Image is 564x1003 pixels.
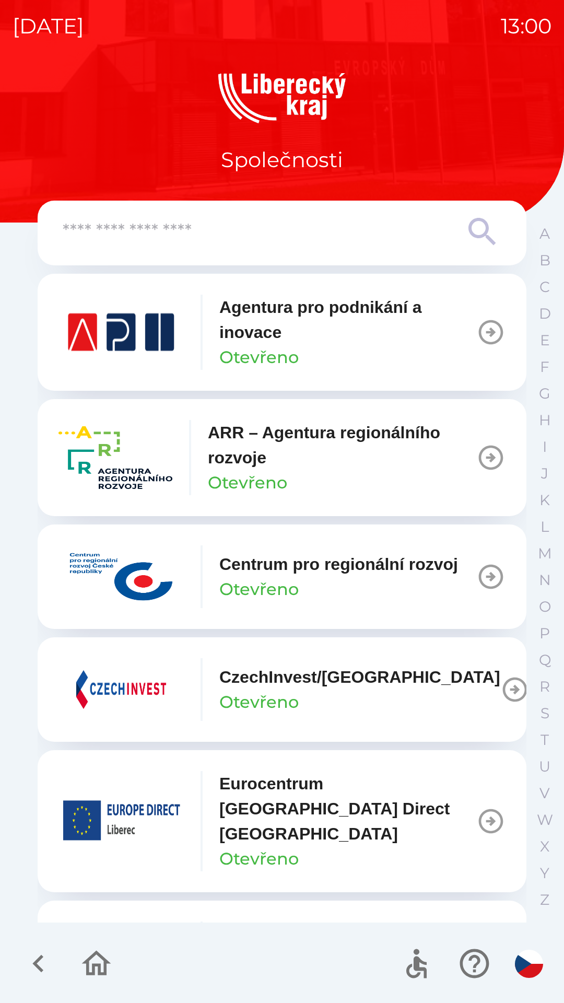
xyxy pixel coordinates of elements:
[532,593,558,620] button: O
[539,491,550,509] p: K
[532,807,558,833] button: W
[539,784,550,802] p: V
[501,10,551,42] p: 13:00
[515,950,543,978] img: cs flag
[532,300,558,327] button: D
[539,571,551,589] p: N
[539,624,550,643] p: P
[538,544,552,563] p: M
[540,864,549,882] p: Y
[532,887,558,913] button: Z
[532,514,558,540] button: L
[219,771,476,846] p: Eurocentrum [GEOGRAPHIC_DATA] Direct [GEOGRAPHIC_DATA]
[532,327,558,354] button: E
[219,846,299,871] p: Otevřeno
[539,757,550,776] p: U
[532,380,558,407] button: G
[540,358,549,376] p: F
[540,704,549,722] p: S
[58,790,184,853] img: 3a1beb4f-d3e5-4b48-851b-8303af1e5a41.png
[540,331,550,349] p: E
[532,860,558,887] button: Y
[13,10,84,42] p: [DATE]
[38,637,526,742] button: CzechInvest/[GEOGRAPHIC_DATA]Otevřeno
[532,647,558,673] button: Q
[539,278,550,296] p: C
[532,220,558,247] button: A
[539,598,551,616] p: O
[532,487,558,514] button: K
[58,426,172,489] img: 157ba001-05af-4362-8ba6-6f64d3b6f433.png
[537,811,553,829] p: W
[38,73,526,123] img: Logo
[221,144,343,176] p: Společnosti
[532,700,558,727] button: S
[540,891,549,909] p: Z
[539,305,551,323] p: D
[539,251,550,270] p: B
[532,780,558,807] button: V
[532,620,558,647] button: P
[58,658,184,721] img: c927f8d6-c8fa-4bdd-9462-44b487a11e50.png
[38,750,526,892] button: Eurocentrum [GEOGRAPHIC_DATA] Direct [GEOGRAPHIC_DATA]Otevřeno
[219,690,299,715] p: Otevřeno
[532,673,558,700] button: R
[58,301,184,364] img: 8cbcfca4-daf3-4cd6-a4bc-9a520cce8152.png
[38,274,526,391] button: Agentura pro podnikání a inovaceOtevřeno
[38,399,526,516] button: ARR – Agentura regionálního rozvojeOtevřeno
[219,577,299,602] p: Otevřeno
[539,384,550,403] p: G
[539,651,551,669] p: Q
[219,552,458,577] p: Centrum pro regionální rozvoj
[539,678,550,696] p: R
[532,247,558,274] button: B
[541,464,548,483] p: J
[532,407,558,434] button: H
[532,727,558,753] button: T
[532,434,558,460] button: I
[532,274,558,300] button: C
[219,664,500,690] p: CzechInvest/[GEOGRAPHIC_DATA]
[540,731,549,749] p: T
[532,540,558,567] button: M
[208,420,476,470] p: ARR – Agentura regionálního rozvoje
[219,922,476,972] p: Eurocentrum [GEOGRAPHIC_DATA]/MMR ČR
[540,518,549,536] p: L
[532,753,558,780] button: U
[219,295,476,345] p: Agentura pro podnikání a inovace
[38,524,526,629] button: Centrum pro regionální rozvojOtevřeno
[58,545,184,608] img: 68df2704-ae73-4634-9931-9f67bcfb2c74.jpg
[539,411,551,429] p: H
[532,833,558,860] button: X
[532,354,558,380] button: F
[543,438,547,456] p: I
[540,837,549,856] p: X
[208,470,287,495] p: Otevřeno
[219,345,299,370] p: Otevřeno
[532,460,558,487] button: J
[539,225,550,243] p: A
[532,567,558,593] button: N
